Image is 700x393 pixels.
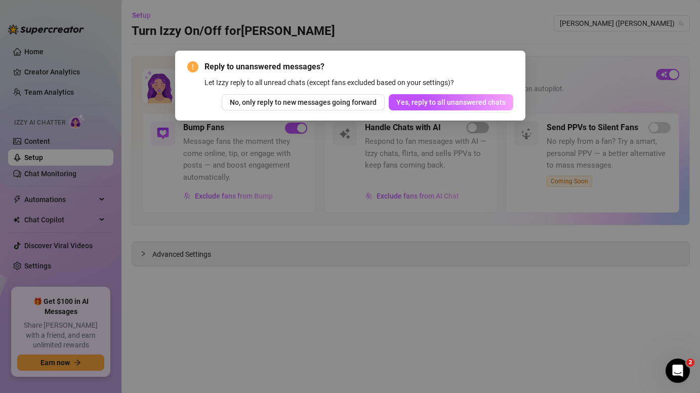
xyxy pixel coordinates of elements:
[396,98,505,106] span: Yes, reply to all unanswered chats
[204,77,513,88] div: Let Izzy reply to all unread chats (except fans excluded based on your settings)?
[388,94,513,110] button: Yes, reply to all unanswered chats
[229,98,376,106] span: No, only reply to new messages going forward
[666,359,690,383] iframe: Intercom live chat
[221,94,384,110] button: No, only reply to new messages going forward
[204,61,513,73] span: Reply to unanswered messages?
[686,359,694,367] span: 2
[187,61,198,72] span: exclamation-circle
